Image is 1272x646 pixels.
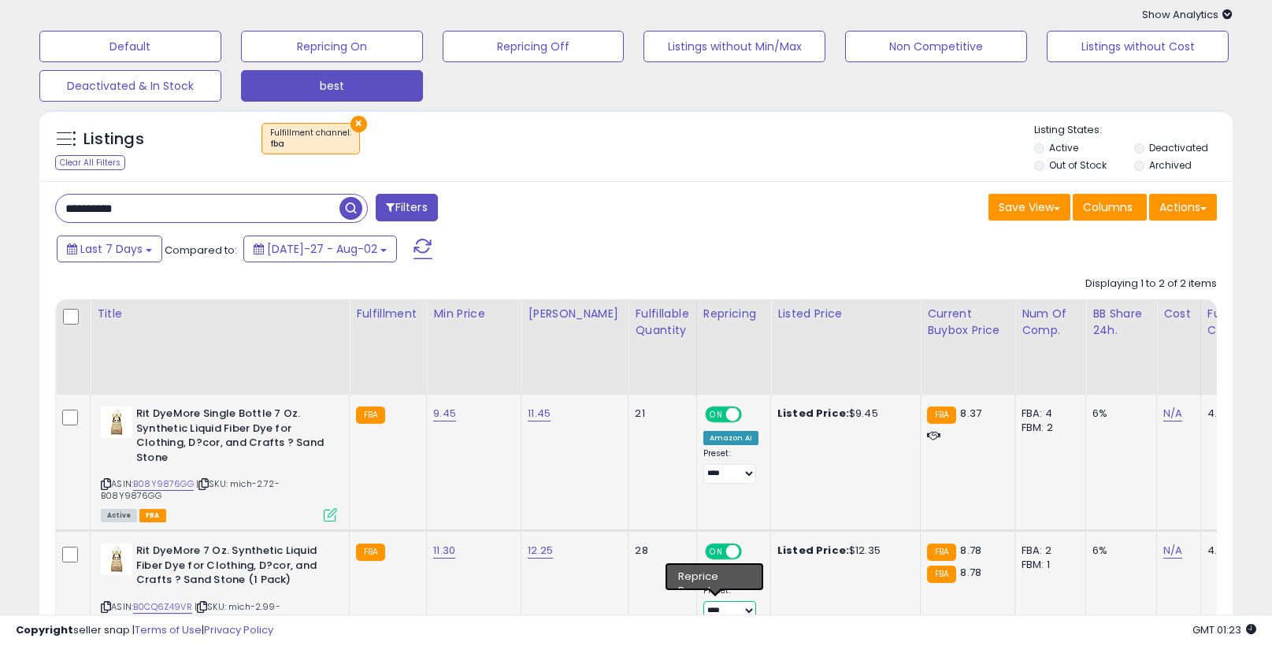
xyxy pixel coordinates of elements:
button: Filters [376,194,437,221]
button: Default [39,31,221,62]
a: N/A [1163,406,1182,421]
span: ON [706,408,726,421]
div: Amazon AI [703,431,758,445]
span: FBA [139,509,166,522]
strong: Copyright [16,622,73,637]
button: Save View [988,194,1070,221]
label: Active [1049,141,1078,154]
span: All listings currently available for purchase on Amazon [101,509,137,522]
div: Min Price [433,306,514,322]
button: Columns [1073,194,1147,221]
div: $12.35 [777,544,908,558]
span: Show Analytics [1142,7,1233,22]
div: FBA: 2 [1022,544,1074,558]
span: 8.78 [960,543,981,558]
a: 11.45 [528,406,551,421]
a: 9.45 [433,406,456,421]
span: Columns [1083,199,1133,215]
a: Privacy Policy [204,622,273,637]
div: 6% [1092,544,1144,558]
img: 41zZ+yrt+DL._SL40_.jpg [101,407,132,438]
div: [PERSON_NAME] [528,306,621,322]
p: Listing States: [1034,123,1233,138]
div: fba [270,139,351,150]
button: Listings without Cost [1047,31,1229,62]
div: 4.15 [1207,544,1263,558]
a: 12.25 [528,543,553,559]
button: Repricing Off [443,31,625,62]
span: 2025-08-13 01:23 GMT [1192,622,1256,637]
div: FBM: 2 [1022,421,1074,435]
small: FBA [356,544,385,561]
button: × [350,116,367,132]
span: Last 7 Days [80,241,143,257]
img: 41zZ+yrt+DL._SL40_.jpg [101,544,132,575]
b: Rit DyeMore 7 Oz. Synthetic Liquid Fiber Dye for Clothing, D?cor, and Crafts ? Sand Stone (1 Pack) [136,544,328,592]
span: OFF [739,545,764,559]
button: Deactivated & In Stock [39,70,221,102]
div: Repricing [703,306,764,322]
div: 28 [635,544,684,558]
div: Fulfillment Cost [1207,306,1268,339]
small: FBA [927,407,956,424]
label: Out of Stock [1049,158,1107,172]
div: Listed Price [777,306,914,322]
h5: Listings [83,128,144,150]
a: N/A [1163,543,1182,559]
label: Archived [1149,158,1192,172]
div: 21 [635,407,684,421]
div: Preset: [703,585,758,621]
button: [DATE]-27 - Aug-02 [243,236,397,262]
div: Current Buybox Price [927,306,1008,339]
small: FBA [356,407,385,424]
div: Num of Comp. [1022,306,1079,339]
div: Displaying 1 to 2 of 2 items [1085,277,1217,291]
div: Title [97,306,343,322]
b: Listed Price: [777,406,849,421]
div: BB Share 24h. [1092,306,1150,339]
span: [DATE]-27 - Aug-02 [267,241,377,257]
small: FBA [927,566,956,583]
span: 8.78 [960,565,981,580]
div: $9.45 [777,407,908,421]
span: OFF [739,408,764,421]
div: Clear All Filters [55,155,125,170]
b: Listed Price: [777,543,849,558]
div: 6% [1092,407,1144,421]
span: ON [706,545,726,559]
div: Preset: [703,448,758,484]
a: B0CQ6Z49VR [133,600,192,614]
small: FBA [927,544,956,561]
span: Fulfillment channel : [270,127,351,150]
button: Last 7 Days [57,236,162,262]
div: ASIN: [101,544,337,643]
button: Listings without Min/Max [643,31,825,62]
span: | SKU: mich-2.72-B08Y9876GG [101,477,280,501]
label: Deactivated [1149,141,1208,154]
div: 4.15 [1207,407,1263,421]
button: best [241,70,423,102]
div: Fulfillment [356,306,420,322]
button: Non Competitive [845,31,1027,62]
span: Compared to: [165,243,237,258]
a: B08Y9876GG [133,477,194,491]
a: Terms of Use [135,622,202,637]
div: Amazon AI [703,568,758,582]
div: ASIN: [101,407,337,520]
button: Repricing On [241,31,423,62]
div: FBM: 1 [1022,558,1074,572]
button: Actions [1149,194,1217,221]
div: Cost [1163,306,1194,322]
a: 11.30 [433,543,455,559]
span: 8.37 [960,406,981,421]
span: | SKU: mich-2.99-B0CQ6Z49VR [101,600,280,624]
div: FBA: 4 [1022,407,1074,421]
div: Fulfillable Quantity [635,306,689,339]
b: Rit DyeMore Single Bottle 7 Oz. Synthetic Liquid Fiber Dye for Clothing, D?cor, and Crafts ? Sand... [136,407,328,469]
div: seller snap | | [16,623,273,638]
